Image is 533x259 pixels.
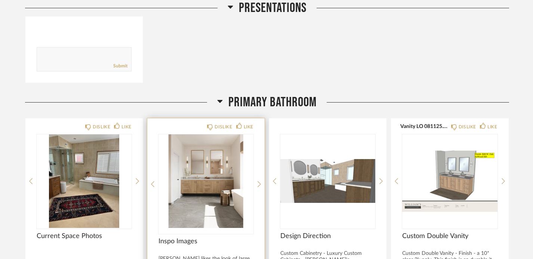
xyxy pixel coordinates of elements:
[459,123,476,131] div: DISLIKE
[158,134,253,228] img: undefined
[280,134,375,228] img: undefined
[400,123,448,129] button: Vanity LO 081125.pdf
[244,123,253,131] div: LIKE
[37,232,132,240] span: Current Space Photos
[158,134,253,228] div: 0
[487,123,497,131] div: LIKE
[215,123,232,131] div: DISLIKE
[228,94,317,110] span: Primary Bathroom
[113,63,127,69] a: Submit
[93,123,110,131] div: DISLIKE
[402,232,497,240] span: Custom Double Vanity
[402,134,497,228] img: undefined
[280,232,375,240] span: Design Direction
[158,237,253,246] span: Inspo Images
[37,134,132,228] img: undefined
[121,123,131,131] div: LIKE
